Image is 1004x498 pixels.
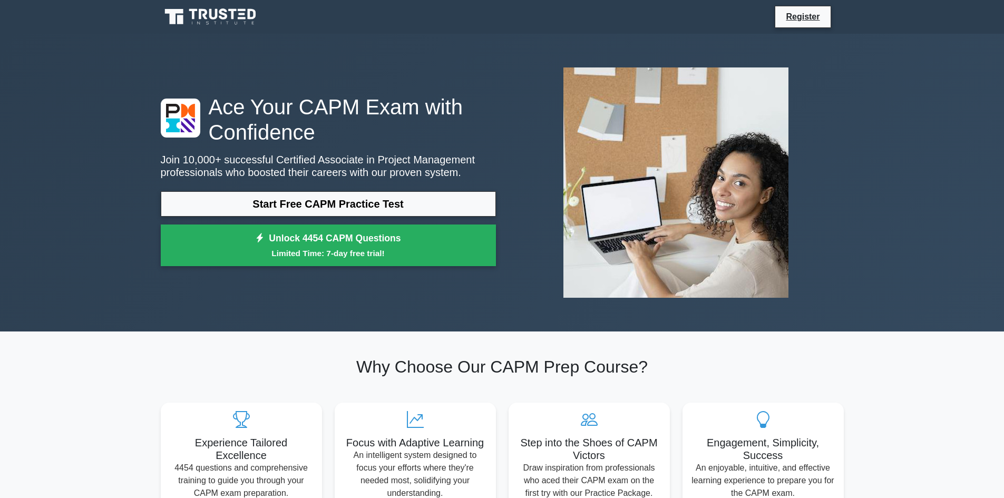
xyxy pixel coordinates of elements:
[779,10,826,23] a: Register
[517,436,661,462] h5: Step into the Shoes of CAPM Victors
[161,224,496,267] a: Unlock 4454 CAPM QuestionsLimited Time: 7-day free trial!
[691,436,835,462] h5: Engagement, Simplicity, Success
[169,436,314,462] h5: Experience Tailored Excellence
[161,357,844,377] h2: Why Choose Our CAPM Prep Course?
[161,153,496,179] p: Join 10,000+ successful Certified Associate in Project Management professionals who boosted their...
[343,436,488,449] h5: Focus with Adaptive Learning
[174,247,483,259] small: Limited Time: 7-day free trial!
[161,191,496,217] a: Start Free CAPM Practice Test
[161,94,496,145] h1: Ace Your CAPM Exam with Confidence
